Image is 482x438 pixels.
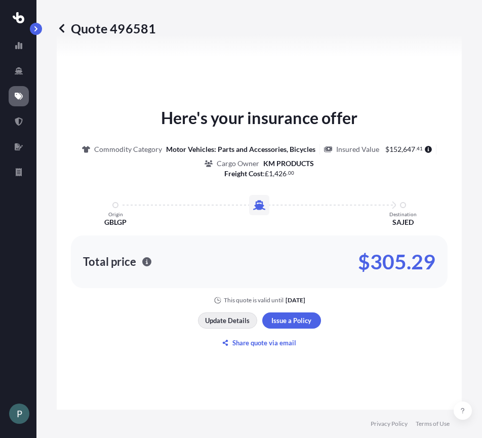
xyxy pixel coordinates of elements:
span: 426 [274,170,287,177]
button: Update Details [198,312,257,329]
p: $305.29 [358,254,435,270]
span: 152 [389,146,401,153]
p: Insured Value [336,144,379,154]
p: Origin [108,211,123,217]
span: P [17,409,22,419]
span: 41 [417,147,423,150]
p: Quote 496581 [57,20,156,36]
p: : [224,169,295,179]
p: Destination [389,211,417,217]
p: Issue a Policy [271,315,311,326]
button: Share quote via email [198,335,321,351]
p: Total price [83,257,136,267]
span: 1 [269,170,273,177]
p: Update Details [205,315,250,326]
p: Commodity Category [94,144,162,154]
p: SAJED [392,217,414,227]
span: , [273,170,274,177]
span: 00 [288,171,294,175]
span: . [416,147,417,150]
p: KM PRODUCTS [263,158,314,169]
p: [DATE] [286,296,305,304]
span: £ [265,170,269,177]
span: $ [385,146,389,153]
span: . [287,171,288,175]
a: Terms of Use [416,420,450,428]
span: , [401,146,403,153]
b: Freight Cost [224,169,263,178]
p: GBLGP [104,217,127,227]
p: This quote is valid until [224,296,284,304]
span: 647 [403,146,415,153]
button: Issue a Policy [262,312,321,329]
p: Share quote via email [232,338,296,348]
a: Privacy Policy [371,420,408,428]
p: Motor Vehicles: Parts and Accessories, Bicycles [166,144,315,154]
p: Here's your insurance offer [161,106,357,130]
p: Cargo Owner [217,158,259,169]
